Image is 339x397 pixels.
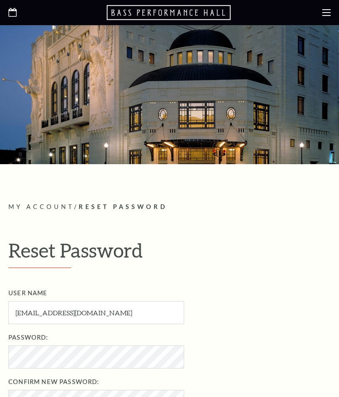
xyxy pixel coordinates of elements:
[8,240,331,268] h1: Reset Password
[79,203,167,210] span: Reset Password
[8,203,74,210] span: My Account
[8,202,331,212] p: /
